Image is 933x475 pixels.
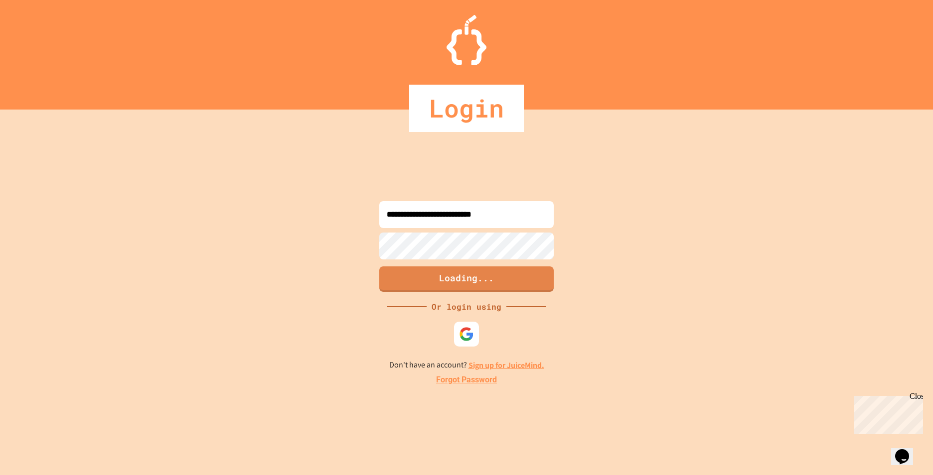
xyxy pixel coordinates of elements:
a: Sign up for JuiceMind. [468,360,544,370]
div: Chat with us now!Close [4,4,69,63]
img: google-icon.svg [459,327,474,342]
img: Logo.svg [447,15,486,65]
p: Don't have an account? [389,359,544,371]
a: Forgot Password [436,374,497,386]
button: Loading... [379,266,554,292]
div: Login [409,85,524,132]
div: Or login using [427,301,506,313]
iframe: chat widget [850,392,923,434]
iframe: chat widget [891,435,923,465]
